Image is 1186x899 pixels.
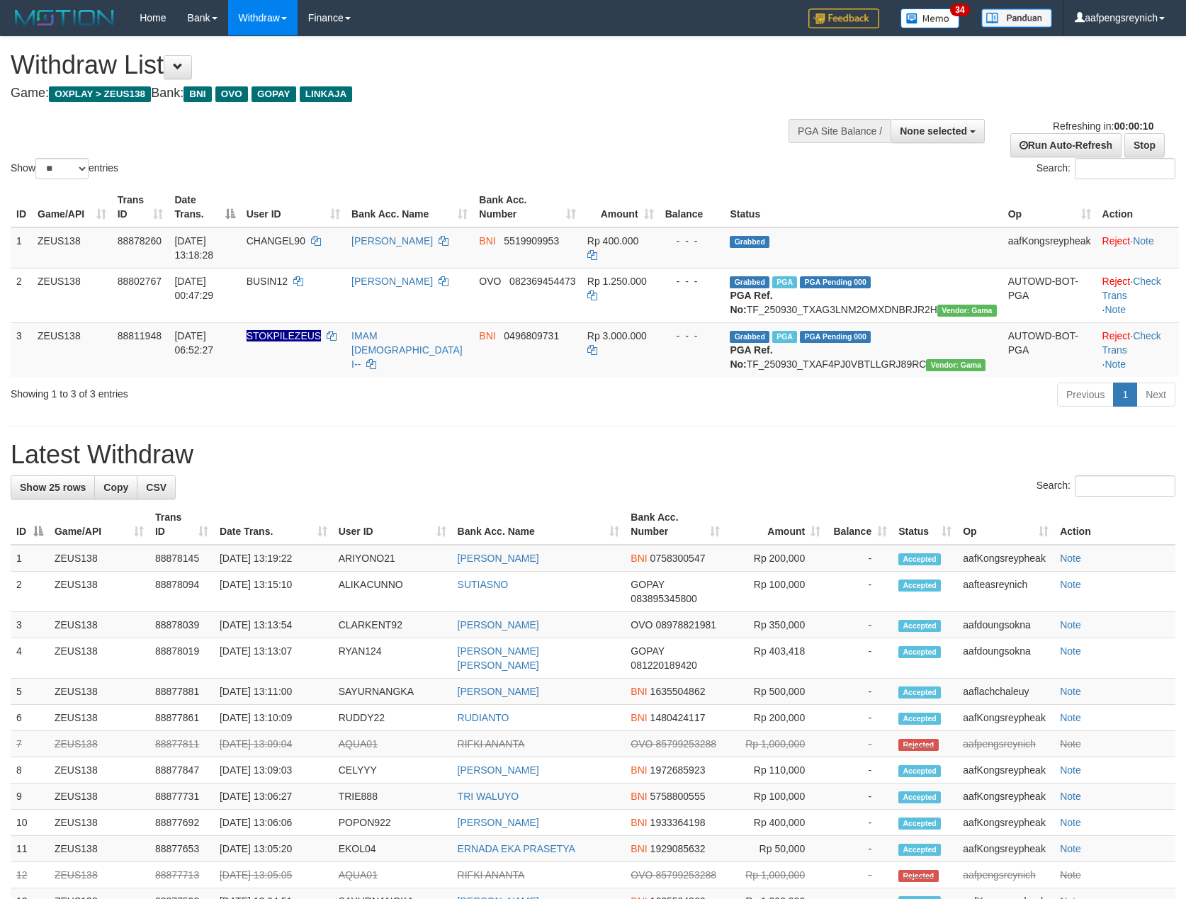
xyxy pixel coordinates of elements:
[11,227,32,268] td: 1
[11,545,49,572] td: 1
[49,836,149,862] td: ZEUS138
[214,679,333,705] td: [DATE] 13:11:00
[458,645,539,671] a: [PERSON_NAME] [PERSON_NAME]
[724,322,1002,377] td: TF_250930_TXAF4PJ0VBTLLGRJ89RC
[11,862,49,888] td: 12
[631,645,664,657] span: GOPAY
[94,475,137,499] a: Copy
[1097,187,1179,227] th: Action
[893,504,957,545] th: Status: activate to sort column ascending
[333,705,452,731] td: RUDDY22
[333,638,452,679] td: RYAN124
[11,381,484,401] div: Showing 1 to 3 of 3 entries
[655,869,716,881] span: Copy 85799253288 to clipboard
[1037,158,1175,179] label: Search:
[1003,227,1097,268] td: aafKongsreypheak
[149,757,214,784] td: 88877847
[118,276,162,287] span: 88802767
[1105,304,1126,315] a: Note
[174,235,213,261] span: [DATE] 13:18:28
[582,187,660,227] th: Amount: activate to sort column ascending
[772,276,797,288] span: Marked by aafsreyleap
[214,784,333,810] td: [DATE] 13:06:27
[1060,579,1081,590] a: Note
[49,504,149,545] th: Game/API: activate to sort column ascending
[937,305,997,317] span: Vendor URL: https://trx31.1velocity.biz
[1102,330,1131,341] a: Reject
[650,553,706,564] span: Copy 0758300547 to clipboard
[149,836,214,862] td: 88877653
[957,784,1054,810] td: aafKongsreypheak
[631,817,647,828] span: BNI
[214,545,333,572] td: [DATE] 13:19:22
[1060,817,1081,828] a: Note
[800,276,871,288] span: PGA Pending
[35,158,89,179] select: Showentries
[957,504,1054,545] th: Op: activate to sort column ascending
[1060,619,1081,631] a: Note
[473,187,582,227] th: Bank Acc. Number: activate to sort column ascending
[808,9,879,28] img: Feedback.jpg
[631,843,647,854] span: BNI
[631,712,647,723] span: BNI
[1060,869,1081,881] a: Note
[631,791,647,802] span: BNI
[11,322,32,377] td: 3
[11,86,776,101] h4: Game: Bank:
[333,757,452,784] td: CELYYY
[655,738,716,750] span: Copy 85799253288 to clipboard
[800,331,871,343] span: PGA Pending
[49,572,149,612] td: ZEUS138
[650,791,706,802] span: Copy 5758800555 to clipboard
[11,51,776,79] h1: Withdraw List
[118,330,162,341] span: 88811948
[509,276,575,287] span: Copy 082369454473 to clipboard
[149,810,214,836] td: 88877692
[898,713,941,725] span: Accepted
[665,274,719,288] div: - - -
[826,572,893,612] td: -
[479,330,495,341] span: BNI
[49,705,149,731] td: ZEUS138
[247,235,305,247] span: CHANGEL90
[1003,268,1097,322] td: AUTOWD-BOT-PGA
[665,329,719,343] div: - - -
[49,679,149,705] td: ZEUS138
[587,235,638,247] span: Rp 400.000
[1060,791,1081,802] a: Note
[458,619,539,631] a: [PERSON_NAME]
[1060,686,1081,697] a: Note
[149,731,214,757] td: 88877811
[826,810,893,836] td: -
[169,187,240,227] th: Date Trans.: activate to sort column descending
[458,843,575,854] a: ERNADA EKA PRASETYA
[1057,383,1114,407] a: Previous
[631,593,696,604] span: Copy 083895345800 to clipboard
[900,125,967,137] span: None selected
[631,738,653,750] span: OVO
[957,612,1054,638] td: aafdoungsokna
[214,757,333,784] td: [DATE] 13:09:03
[898,646,941,658] span: Accepted
[11,441,1175,469] h1: Latest Withdraw
[725,504,826,545] th: Amount: activate to sort column ascending
[1060,712,1081,723] a: Note
[650,686,706,697] span: Copy 1635504862 to clipboard
[32,187,112,227] th: Game/API: activate to sort column ascending
[826,731,893,757] td: -
[826,757,893,784] td: -
[826,862,893,888] td: -
[826,679,893,705] td: -
[898,553,941,565] span: Accepted
[458,553,539,564] a: [PERSON_NAME]
[333,731,452,757] td: AQUA01
[11,7,118,28] img: MOTION_logo.png
[631,764,647,776] span: BNI
[333,836,452,862] td: EKOL04
[898,818,941,830] span: Accepted
[1003,187,1097,227] th: Op: activate to sort column ascending
[346,187,473,227] th: Bank Acc. Name: activate to sort column ascending
[32,268,112,322] td: ZEUS138
[20,482,86,493] span: Show 25 rows
[725,757,826,784] td: Rp 110,000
